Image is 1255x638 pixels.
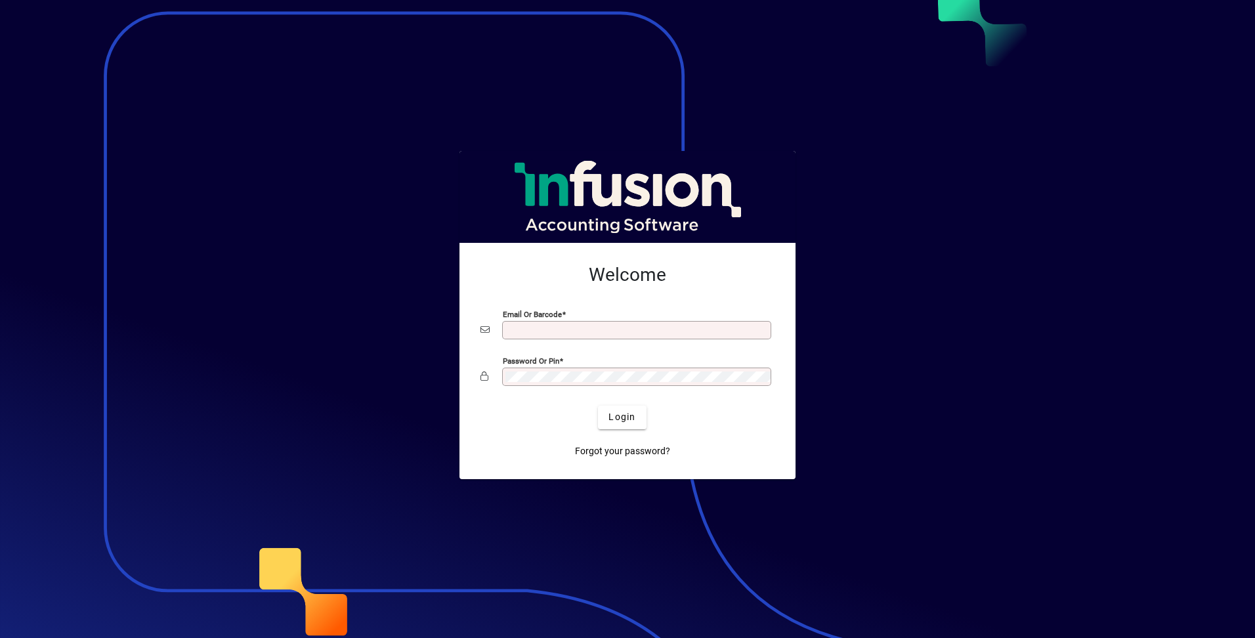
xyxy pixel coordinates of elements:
mat-label: Password or Pin [503,356,559,365]
h2: Welcome [480,264,775,286]
span: Login [608,410,635,424]
span: Forgot your password? [575,444,670,458]
button: Login [598,406,646,429]
a: Forgot your password? [570,440,675,463]
mat-label: Email or Barcode [503,309,562,318]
